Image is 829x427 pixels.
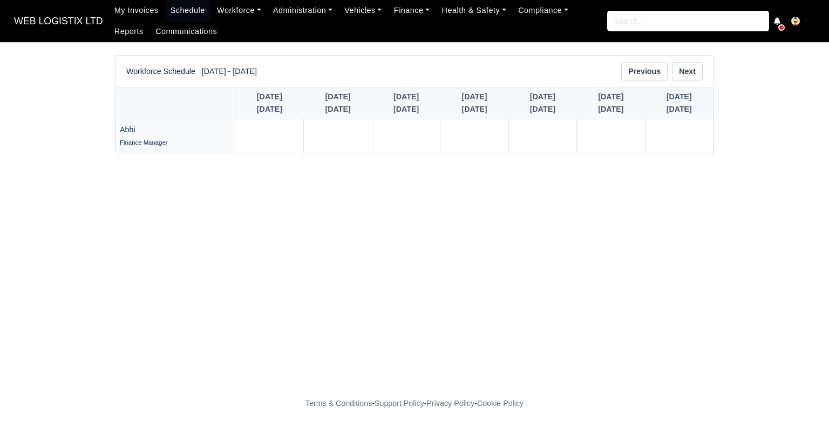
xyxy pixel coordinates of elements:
div: Abhi [120,124,230,136]
th: [DATE] [304,87,372,119]
div: [DATE] [239,103,300,116]
a: WEB LOGISTIX LTD [9,11,108,32]
a: Reports [108,21,150,42]
a: Cookie Policy [477,399,524,408]
div: [DATE] [444,103,505,116]
small: Finance Manager [120,139,168,146]
div: [DATE] [307,103,369,116]
div: [DATE] [512,103,574,116]
th: [DATE] [508,87,576,119]
div: [DATE] [376,103,437,116]
a: Terms & Conditions [305,399,372,408]
div: [DATE] [580,103,642,116]
th: [DATE] [645,87,713,119]
th: [DATE] [235,87,303,119]
div: - - - [107,397,722,410]
input: Search... [607,11,769,31]
th: [DATE] [577,87,645,119]
a: Next [672,62,703,80]
a: Support Policy [375,399,424,408]
h6: Workforce Schedule [DATE] - [DATE] [126,67,257,76]
a: Communications [150,21,223,42]
th: [DATE] [440,87,508,119]
div: [DATE] [648,103,710,116]
a: Privacy Policy [427,399,475,408]
th: [DATE] [372,87,440,119]
span: WEB LOGISTIX LTD [9,10,108,32]
a: Previous [621,62,668,80]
